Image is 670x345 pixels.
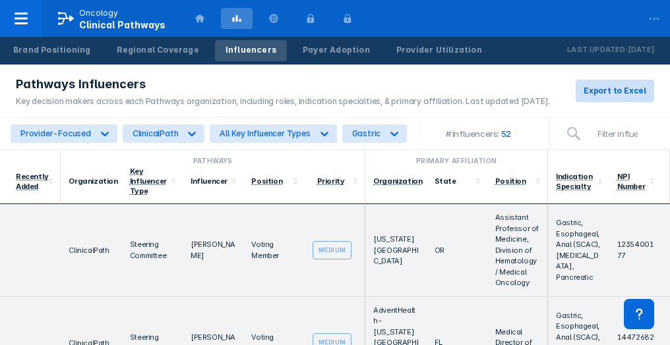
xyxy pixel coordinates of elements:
div: # Influencers: [446,128,499,139]
div: Organization [373,176,422,186]
span: Clinical Pathways [79,19,166,30]
td: Voting Member [243,204,304,297]
div: Regional Coverage [117,44,198,56]
a: Brand Positioning [3,40,101,61]
div: Payer Adoption [303,44,370,56]
div: Pathways [66,155,359,166]
td: [US_STATE][GEOGRAPHIC_DATA] [365,204,426,297]
div: Provider Utilization [396,44,482,56]
p: Last Updated: [567,43,628,57]
div: Influencers [226,44,276,56]
div: Provider-Focused [20,128,91,138]
td: Steering Committee [122,204,183,297]
div: Medium [313,241,351,259]
span: 52 [499,128,522,139]
div: Contact Support [624,299,654,329]
div: Primary Affiliation [371,155,542,166]
div: Key Influencer Type [130,167,167,196]
td: 1235400177 [609,204,670,297]
a: Influencers [215,40,287,61]
div: All Key Influencer Types [220,128,310,138]
a: Regional Coverage [106,40,209,61]
p: Oncology [79,7,119,19]
a: Provider Utilization [386,40,493,61]
button: Export to Excel [576,80,654,102]
p: [DATE] [628,43,654,57]
div: Key decision makers across each Pathways organization, including roles, indication specialties, &... [16,95,550,107]
a: Payer Adoption [292,40,381,61]
td: Gastric, Esophageal, Anal (SCAC), [MEDICAL_DATA], Pancreatic [548,204,609,297]
div: Influencer [191,176,228,186]
div: Position [251,176,282,186]
td: OR [427,204,487,297]
div: Priority [317,176,345,186]
a: ClinicalPath [69,245,109,254]
span: Pathways Influencers [16,76,146,92]
div: Organization [69,176,106,186]
div: ... [641,2,667,30]
span: ClinicalPath [69,246,109,255]
input: Filter influencers by name, title, affiliation, etc. [590,120,654,147]
td: [PERSON_NAME] [183,204,243,297]
div: Position [495,176,526,186]
div: NPI Number [617,172,646,191]
div: Brand Positioning [13,44,90,56]
div: Gastric [352,128,381,138]
div: Recently Added [16,172,49,191]
div: ClinicalPath [133,128,179,138]
td: Assistant Professor of Medicine, Division of Hematology / Medical Oncology [487,204,548,297]
div: State [435,176,472,186]
div: Indication Specialty [556,172,592,191]
span: Export to Excel [584,85,646,97]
